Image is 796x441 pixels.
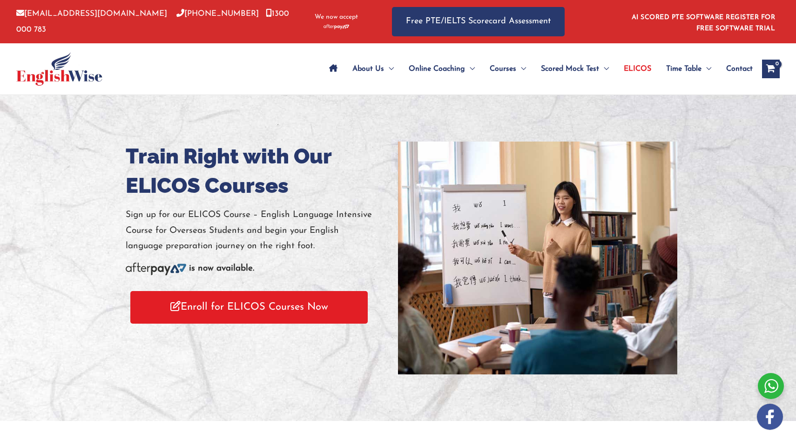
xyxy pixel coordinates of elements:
aside: Header Widget 1 [626,7,780,37]
a: 1300 000 783 [16,10,289,33]
span: Courses [490,53,516,85]
img: white-facebook.png [757,404,783,430]
a: Free PTE/IELTS Scorecard Assessment [392,7,565,36]
span: Time Table [666,53,702,85]
img: Afterpay-Logo [324,24,349,29]
a: About UsMenu Toggle [345,53,401,85]
img: cropped-ew-logo [16,52,102,86]
span: Online Coaching [409,53,465,85]
a: Online CoachingMenu Toggle [401,53,482,85]
span: We now accept [315,13,358,22]
span: ELICOS [624,53,651,85]
img: Afterpay-Logo [126,263,186,275]
a: ELICOS [616,53,659,85]
span: Menu Toggle [465,53,475,85]
span: Contact [726,53,753,85]
span: About Us [352,53,384,85]
b: is now available. [189,264,254,273]
span: Menu Toggle [599,53,609,85]
a: Time TableMenu Toggle [659,53,719,85]
a: CoursesMenu Toggle [482,53,533,85]
a: Contact [719,53,753,85]
a: [EMAIL_ADDRESS][DOMAIN_NAME] [16,10,167,18]
span: Menu Toggle [516,53,526,85]
span: Menu Toggle [384,53,394,85]
nav: Site Navigation: Main Menu [322,53,753,85]
a: [PHONE_NUMBER] [176,10,259,18]
a: View Shopping Cart, empty [762,60,780,78]
span: Scored Mock Test [541,53,599,85]
h1: Train Right with Our ELICOS Courses [126,142,391,200]
span: Menu Toggle [702,53,711,85]
a: AI SCORED PTE SOFTWARE REGISTER FOR FREE SOFTWARE TRIAL [632,14,776,32]
p: Sign up for our ELICOS Course – English Language Intensive Course for Overseas Students and begin... [126,207,391,254]
a: Scored Mock TestMenu Toggle [533,53,616,85]
a: Enroll for ELICOS Courses Now [130,291,368,323]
